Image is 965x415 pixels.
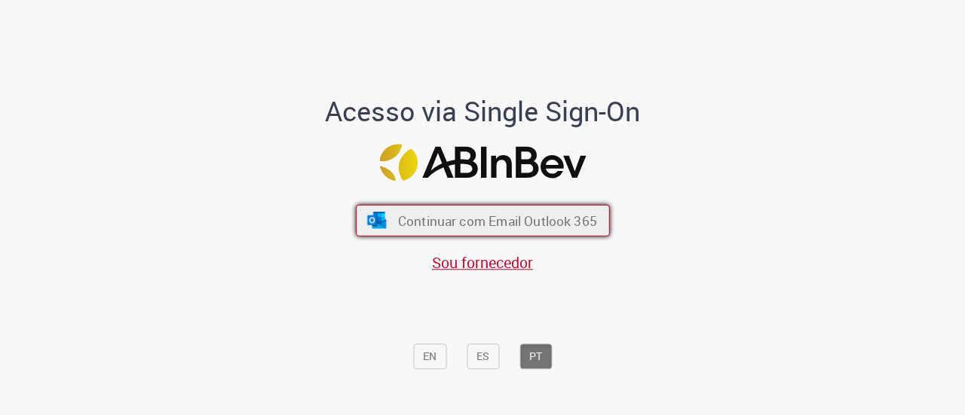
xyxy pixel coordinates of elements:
h1: Acesso via Single Sign-On [274,96,692,127]
a: Sou fornecedor [432,252,533,273]
button: ES [467,343,499,369]
button: EN [413,343,446,369]
button: PT [519,343,552,369]
span: Continuar com Email Outlook 365 [397,212,596,229]
img: ícone Azure/Microsoft 360 [366,212,388,229]
img: Logo ABInBev [379,144,586,181]
button: ícone Azure/Microsoft 360 Continuar com Email Outlook 365 [356,205,610,236]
